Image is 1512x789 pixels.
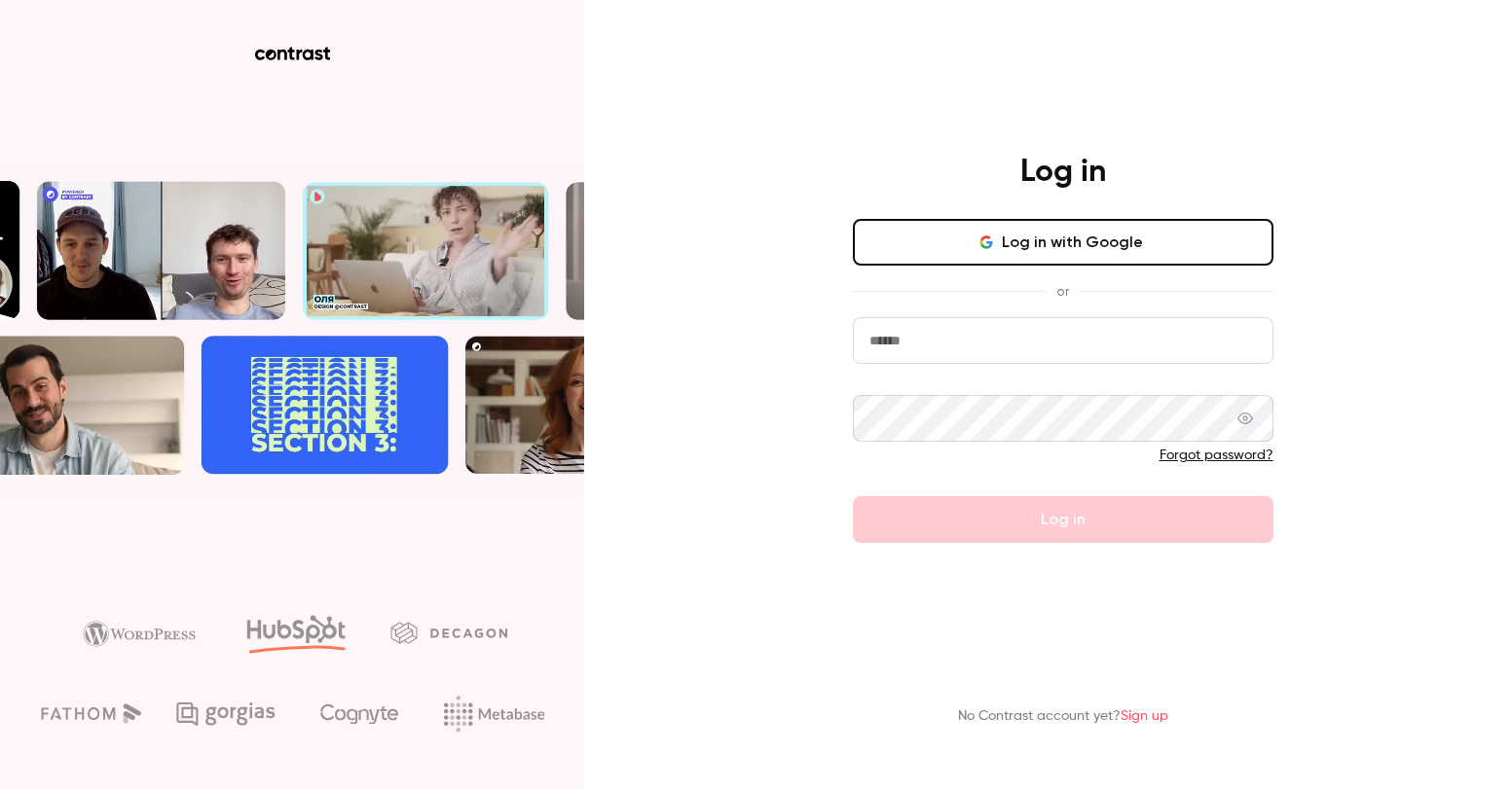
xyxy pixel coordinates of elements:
[853,219,1273,266] button: Log in with Google
[1121,709,1168,723] a: Sign up
[1160,448,1273,462] a: Forgot password?
[1020,153,1106,192] h4: Log in
[1047,281,1079,302] span: or
[390,622,507,643] img: decagon
[958,706,1168,727] p: No Contrast account yet?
